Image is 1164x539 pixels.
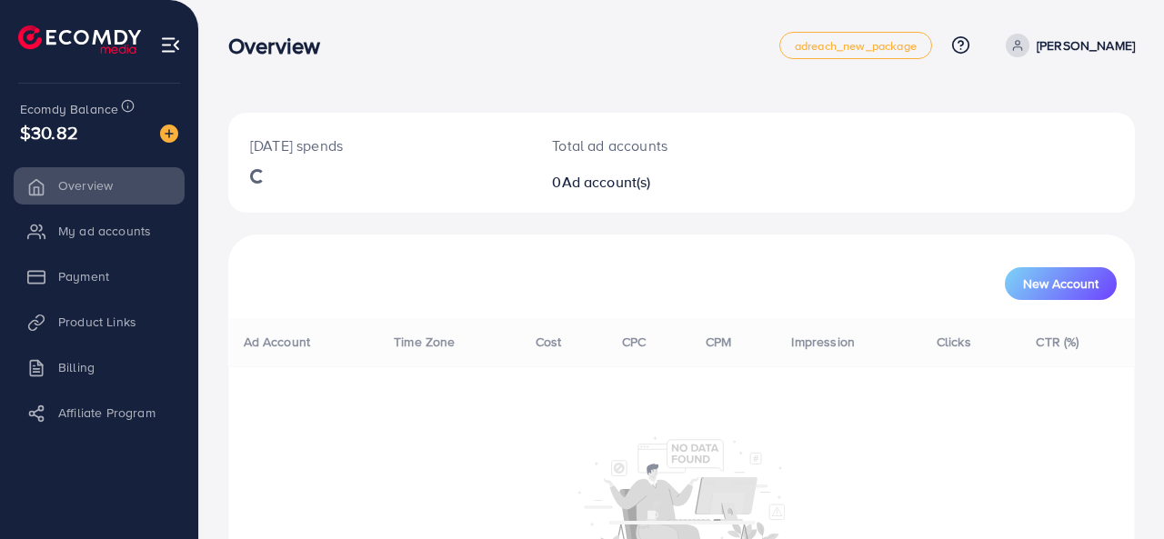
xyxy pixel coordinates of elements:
[20,100,118,118] span: Ecomdy Balance
[795,40,917,52] span: adreach_new_package
[1023,277,1099,290] span: New Account
[779,32,932,59] a: adreach_new_package
[160,35,181,55] img: menu
[228,33,335,59] h3: Overview
[998,34,1135,57] a: [PERSON_NAME]
[20,119,78,145] span: $30.82
[562,172,651,192] span: Ad account(s)
[160,125,178,143] img: image
[1037,35,1135,56] p: [PERSON_NAME]
[552,135,735,156] p: Total ad accounts
[552,174,735,191] h2: 0
[250,135,508,156] p: [DATE] spends
[1005,267,1117,300] button: New Account
[18,25,141,54] img: logo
